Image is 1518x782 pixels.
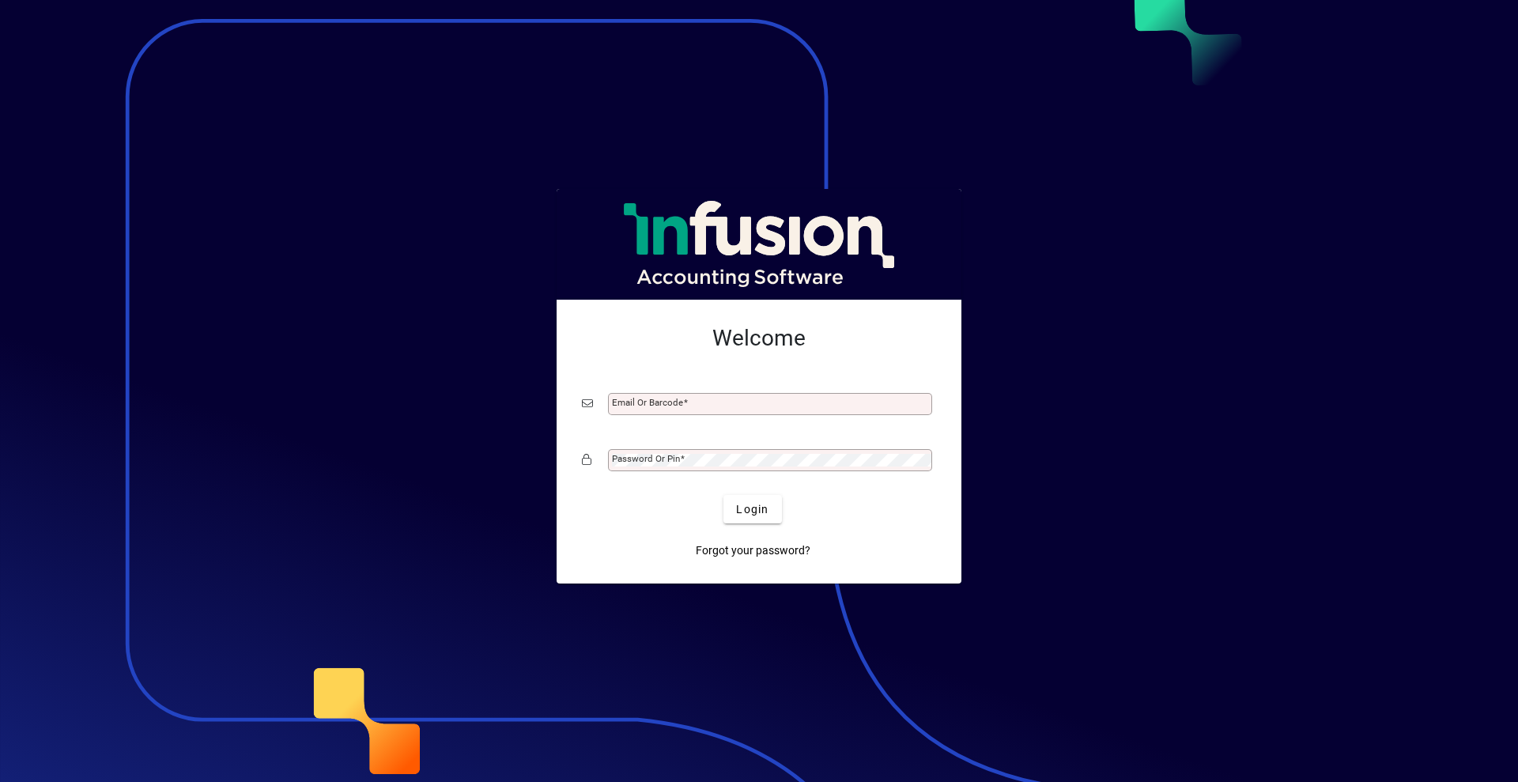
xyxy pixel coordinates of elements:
[582,325,936,352] h2: Welcome
[612,397,683,408] mat-label: Email or Barcode
[736,501,768,518] span: Login
[696,542,810,559] span: Forgot your password?
[723,495,781,523] button: Login
[612,453,680,464] mat-label: Password or Pin
[689,536,817,565] a: Forgot your password?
